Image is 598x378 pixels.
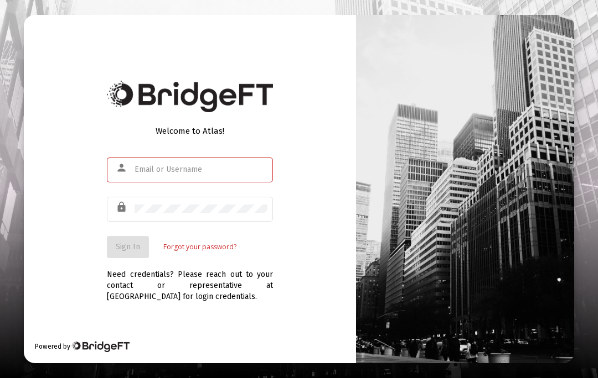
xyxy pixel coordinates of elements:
[107,81,273,112] img: Bridge Financial Technology Logo
[135,165,267,174] input: Email or Username
[107,236,149,258] button: Sign In
[35,341,130,352] div: Powered by
[116,161,129,175] mat-icon: person
[107,125,273,136] div: Welcome to Atlas!
[116,242,140,251] span: Sign In
[71,341,130,352] img: Bridge Financial Technology Logo
[107,258,273,302] div: Need credentials? Please reach out to your contact or representative at [GEOGRAPHIC_DATA] for log...
[163,242,236,253] a: Forgot your password?
[116,201,129,214] mat-icon: lock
